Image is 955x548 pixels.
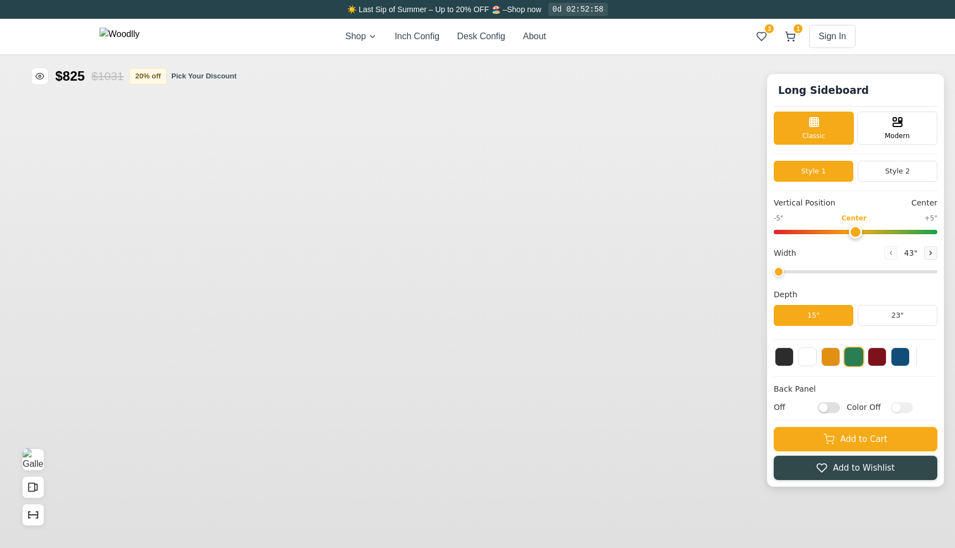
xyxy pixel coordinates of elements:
[798,347,817,366] button: White
[802,131,826,141] span: Classic
[794,24,802,33] span: 1
[774,213,783,223] span: -5"
[775,347,794,366] button: Black
[129,68,167,85] button: 20% off
[868,347,886,366] button: Red
[841,213,866,223] span: Center
[809,25,856,48] button: Sign In
[774,305,853,326] button: 15"
[847,402,885,413] span: Color Off
[395,30,439,43] button: Inch Config
[523,30,546,43] button: About
[23,449,44,471] img: Gallery
[774,247,796,259] span: Width
[765,24,774,33] span: 3
[774,402,812,413] span: Off
[22,504,44,526] button: Show Dimensions
[885,131,910,141] span: Modern
[891,402,913,413] input: Color Off
[171,71,237,82] button: Pick Your Discount
[858,161,937,182] button: Style 2
[780,27,800,46] button: 1
[507,5,541,14] a: Shop now
[774,197,835,209] span: Vertical Position
[925,213,937,223] span: +5"
[99,28,140,45] img: Woodlly
[774,427,937,451] button: Add to Cart
[902,247,920,259] span: 43 "
[821,347,840,366] button: Yellow
[774,456,937,480] button: Add to Wishlist
[752,27,772,46] button: 3
[548,3,608,16] div: 0d 02:52:58
[31,67,49,85] button: Toggle price visibility
[22,449,44,471] button: View Gallery
[345,30,377,43] button: Shop
[844,347,864,367] button: Green
[818,402,840,413] input: Off
[891,347,910,366] button: Blue
[774,161,853,182] button: Style 1
[911,197,937,209] span: Center
[457,30,505,43] button: Desk Config
[347,5,507,14] span: ☀️ Last Sip of Summer – Up to 20% OFF 🏖️ –
[858,305,937,326] button: 23"
[774,81,873,101] h1: Long Sideboard
[774,383,937,395] h4: Back Panel
[22,476,44,498] button: Open All Doors and Drawers
[774,289,797,301] span: Depth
